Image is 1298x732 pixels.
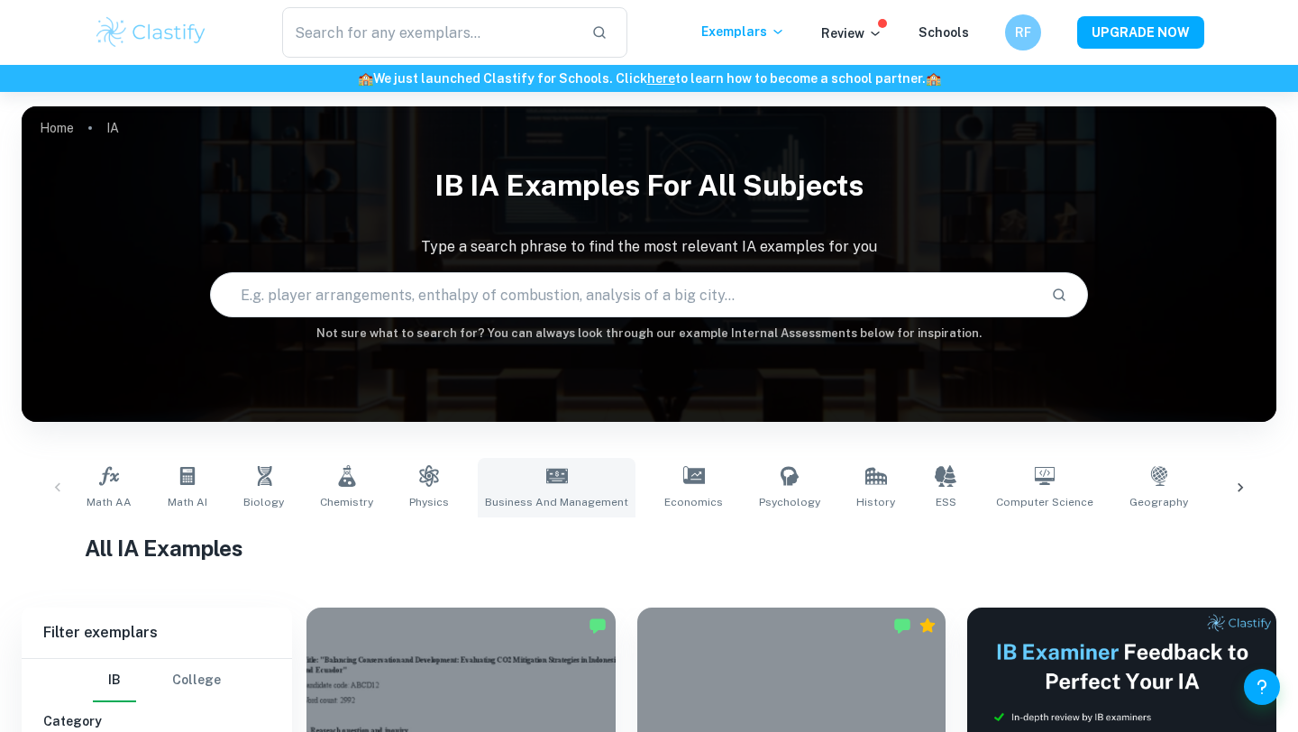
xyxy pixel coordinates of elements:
button: Search [1044,279,1074,310]
p: Type a search phrase to find the most relevant IA examples for you [22,236,1276,258]
h6: Filter exemplars [22,608,292,658]
button: RF [1005,14,1041,50]
span: Economics [664,494,723,510]
h1: IB IA examples for all subjects [22,157,1276,215]
h6: Not sure what to search for? You can always look through our example Internal Assessments below f... [22,325,1276,343]
input: Search for any exemplars... [282,7,577,58]
button: College [172,659,221,702]
button: IB [93,659,136,702]
h6: RF [1013,23,1034,42]
span: ESS [936,494,956,510]
span: Business and Management [485,494,628,510]
span: Math AA [87,494,132,510]
h1: All IA Examples [85,532,1214,564]
p: Exemplars [701,22,785,41]
span: History [856,494,895,510]
p: IA [106,118,119,138]
a: Schools [919,25,969,40]
span: Psychology [759,494,820,510]
div: Premium [919,617,937,635]
p: Review [821,23,882,43]
span: 🏫 [358,71,373,86]
span: Chemistry [320,494,373,510]
span: Computer Science [996,494,1093,510]
span: Physics [409,494,449,510]
span: Math AI [168,494,207,510]
span: Biology [243,494,284,510]
span: 🏫 [926,71,941,86]
button: UPGRADE NOW [1077,16,1204,49]
img: Marked [589,617,607,635]
h6: Category [43,711,270,731]
h6: We just launched Clastify for Schools. Click to learn how to become a school partner. [4,69,1294,88]
input: E.g. player arrangements, enthalpy of combustion, analysis of a big city... [211,270,1037,320]
a: here [647,71,675,86]
span: Geography [1129,494,1188,510]
img: Clastify logo [94,14,208,50]
a: Home [40,115,74,141]
div: Filter type choice [93,659,221,702]
button: Help and Feedback [1244,669,1280,705]
img: Marked [893,617,911,635]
